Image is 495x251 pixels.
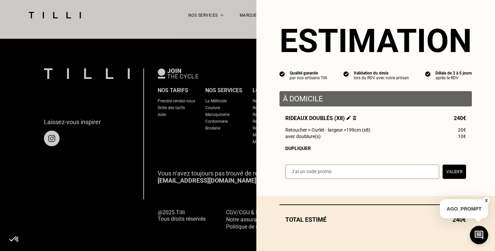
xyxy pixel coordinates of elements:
div: Dupliquer [285,146,466,151]
img: icon list info [280,71,285,77]
div: Total estimé [280,216,472,223]
p: À domicile [283,95,468,103]
p: AGO_PROMPT [440,199,488,218]
span: 240€ [454,115,466,121]
section: Estimation [280,22,472,60]
div: Validation du devis [354,71,409,76]
div: Qualité garantie [290,71,327,76]
span: Retoucher > Ourlet - largeur <199cm (x8) [285,127,370,133]
div: après le RDV [435,76,472,80]
img: Éditer [347,116,351,120]
span: Rideaux doublés (x8) [285,115,356,121]
span: avec doublure(s) [285,134,321,139]
button: Valider [443,165,466,179]
div: Délais de 3 à 5 jours [435,71,472,76]
button: X [483,197,490,204]
img: icon list info [425,71,431,77]
span: 10€ [458,134,466,139]
img: Supprimer [353,116,356,120]
span: 20€ [458,127,466,133]
div: par nos artisans Tilli [290,76,327,80]
img: icon list info [344,71,349,77]
input: J‘ai un code promo [285,165,439,179]
div: lors du RDV avec votre artisan [354,76,409,80]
